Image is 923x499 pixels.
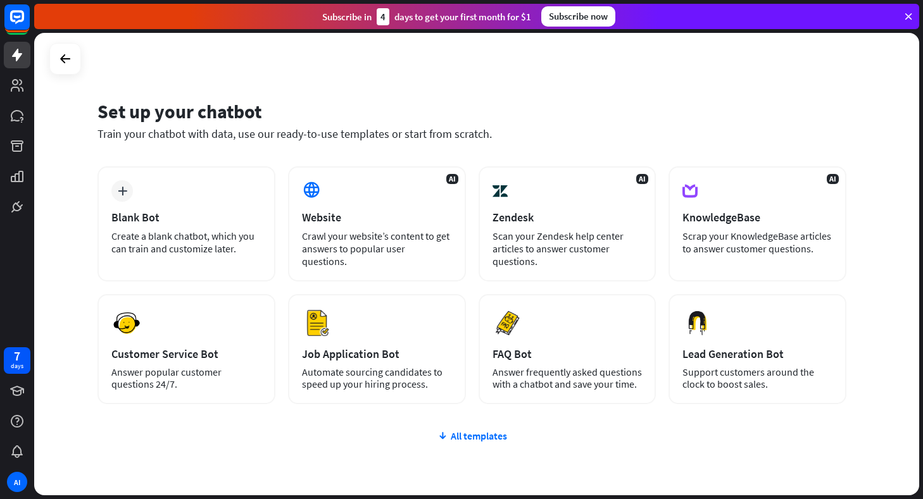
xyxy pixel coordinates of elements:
[14,350,20,362] div: 7
[4,347,30,374] a: 7 days
[322,8,531,25] div: Subscribe in days to get your first month for $1
[377,8,389,25] div: 4
[541,6,615,27] div: Subscribe now
[11,362,23,371] div: days
[7,472,27,492] div: AI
